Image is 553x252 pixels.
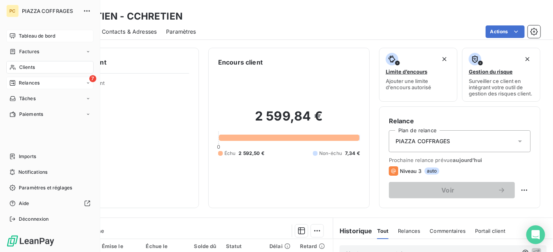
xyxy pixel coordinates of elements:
span: Imports [19,153,36,160]
h6: Encours client [218,58,263,67]
span: Portail client [475,228,505,234]
span: Relances [19,79,40,86]
span: Déconnexion [19,216,49,223]
div: Délai [269,243,291,249]
h3: CHRETIEN - CCHRETIEN [69,9,183,23]
span: 2 592,50 € [239,150,265,157]
div: Émise le [102,243,137,249]
span: Non-échu [319,150,342,157]
div: PC [6,5,19,17]
span: Paiements [19,111,43,118]
h6: Historique [333,226,372,236]
span: Relances [398,228,420,234]
h6: Informations client [47,58,189,67]
span: Limite d’encours [386,68,427,75]
span: Tâches [19,95,36,102]
button: Actions [486,25,525,38]
span: PIAZZA COFFRAGES [22,8,78,14]
span: Aide [19,200,29,207]
a: Aide [6,197,94,210]
span: Niveau 3 [400,168,421,174]
span: Tout [377,228,389,234]
button: Gestion du risqueSurveiller ce client en intégrant votre outil de gestion des risques client. [462,48,540,102]
span: Contacts & Adresses [102,28,157,36]
span: Paramètres [166,28,196,36]
span: Paramètres et réglages [19,184,72,191]
img: Logo LeanPay [6,235,55,247]
div: Échue le [146,243,181,249]
h2: 2 599,84 € [218,108,360,132]
span: auto [425,167,439,175]
span: Gestion du risque [469,68,513,75]
span: Tableau de bord [19,32,55,40]
span: Surveiller ce client en intégrant votre outil de gestion des risques client. [469,78,534,97]
span: Échu [224,150,236,157]
span: Factures [19,48,39,55]
span: Notifications [18,169,47,176]
span: Commentaires [430,228,466,234]
span: 7,34 € [345,150,360,157]
div: Retard [300,243,325,249]
div: Open Intercom Messenger [526,225,545,244]
div: Statut [226,243,260,249]
span: Prochaine relance prévue [389,157,531,163]
button: Voir [389,182,515,198]
h6: Relance [389,116,531,126]
button: Limite d’encoursAjouter une limite d’encours autorisé [379,48,457,102]
span: aujourd’hui [453,157,483,163]
span: 7 [89,75,96,82]
span: PIAZZA COFFRAGES [396,137,450,145]
span: Propriétés Client [63,80,189,91]
div: Solde dû [190,243,217,249]
span: Ajouter une limite d’encours autorisé [386,78,451,90]
span: Clients [19,64,35,71]
span: Voir [398,187,498,193]
span: 0 [217,144,220,150]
